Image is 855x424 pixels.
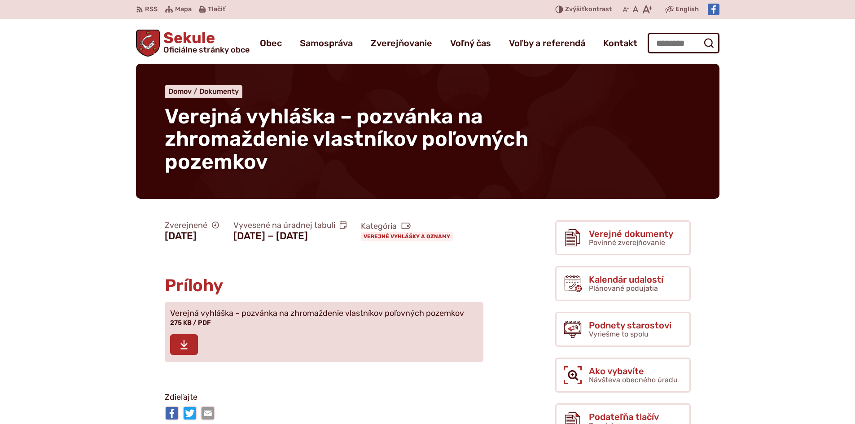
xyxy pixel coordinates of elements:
span: Zvýšiť [565,5,585,13]
a: Zverejňovanie [371,31,432,56]
a: Logo Sekule, prejsť na domovskú stránku. [136,30,250,57]
span: Návšteva obecného úradu [589,376,678,384]
span: Vyriešme to spolu [589,330,649,338]
a: Obec [260,31,282,56]
span: Verejná vyhláška – pozvánka na zhromaždenie vlastníkov poľovných pozemkov [165,104,528,174]
span: Zverejnené [165,220,219,231]
img: Zdieľať na Twitteri [183,406,197,420]
a: Samospráva [300,31,353,56]
span: Mapa [175,4,192,15]
span: RSS [145,4,158,15]
span: Verejné dokumenty [589,229,673,239]
a: Verejné dokumenty Povinné zverejňovanie [555,220,691,255]
a: English [674,4,701,15]
span: Kategória [361,221,456,232]
a: Domov [168,87,199,96]
span: Podateľňa tlačív [589,412,659,422]
img: Prejsť na Facebook stránku [708,4,719,15]
a: Kalendár udalostí Plánované podujatia [555,266,691,301]
a: Verejné vyhlášky a oznamy [361,232,453,241]
span: Povinné zverejňovanie [589,238,665,247]
a: Ako vybavíte Návšteva obecného úradu [555,358,691,393]
span: Domov [168,87,192,96]
a: Verejná vyhláška – pozvánka na zhromaždenie vlastníkov poľovných pozemkov 275 KB / PDF [165,302,483,362]
p: Zdieľajte [165,391,483,404]
img: Prejsť na domovskú stránku [136,30,160,57]
h2: Prílohy [165,276,483,295]
span: Plánované podujatia [589,284,658,293]
a: Kontakt [603,31,637,56]
figcaption: [DATE] [165,230,219,242]
a: Voľby a referendá [509,31,585,56]
span: 275 KB / PDF [170,319,211,327]
span: Tlačiť [208,6,225,13]
span: English [675,4,699,15]
a: Dokumenty [199,87,239,96]
span: Podnety starostovi [589,320,671,330]
img: Zdieľať e-mailom [201,406,215,420]
a: Podnety starostovi Vyriešme to spolu [555,312,691,347]
span: Ako vybavíte [589,366,678,376]
span: Sekule [160,31,250,54]
figcaption: [DATE] − [DATE] [233,230,347,242]
span: Verejná vyhláška – pozvánka na zhromaždenie vlastníkov poľovných pozemkov [170,309,464,318]
span: Oficiálne stránky obce [163,46,250,54]
span: Vyvesené na úradnej tabuli [233,220,347,231]
img: Zdieľať na Facebooku [165,406,179,420]
span: Kalendár udalostí [589,275,663,284]
a: Voľný čas [450,31,491,56]
span: kontrast [565,6,612,13]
